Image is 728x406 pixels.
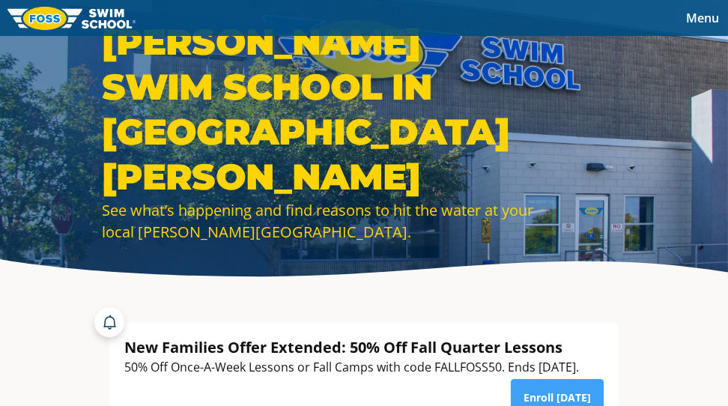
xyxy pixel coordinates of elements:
[677,7,728,29] button: Toggle navigation
[7,7,136,30] img: FOSS Swim School Logo
[102,19,536,199] h1: [PERSON_NAME] Swim School in [GEOGRAPHIC_DATA][PERSON_NAME]
[102,199,536,243] div: See what’s happening and find reasons to hit the water at your local [PERSON_NAME][GEOGRAPHIC_DATA].
[124,357,579,378] div: 50% Off Once-A-Week Lessons or Fall Camps with code FALLFOSS50. Ends [DATE].
[124,337,579,357] div: New Families Offer Extended: 50% Off Fall Quarter Lessons
[686,10,719,26] span: Menu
